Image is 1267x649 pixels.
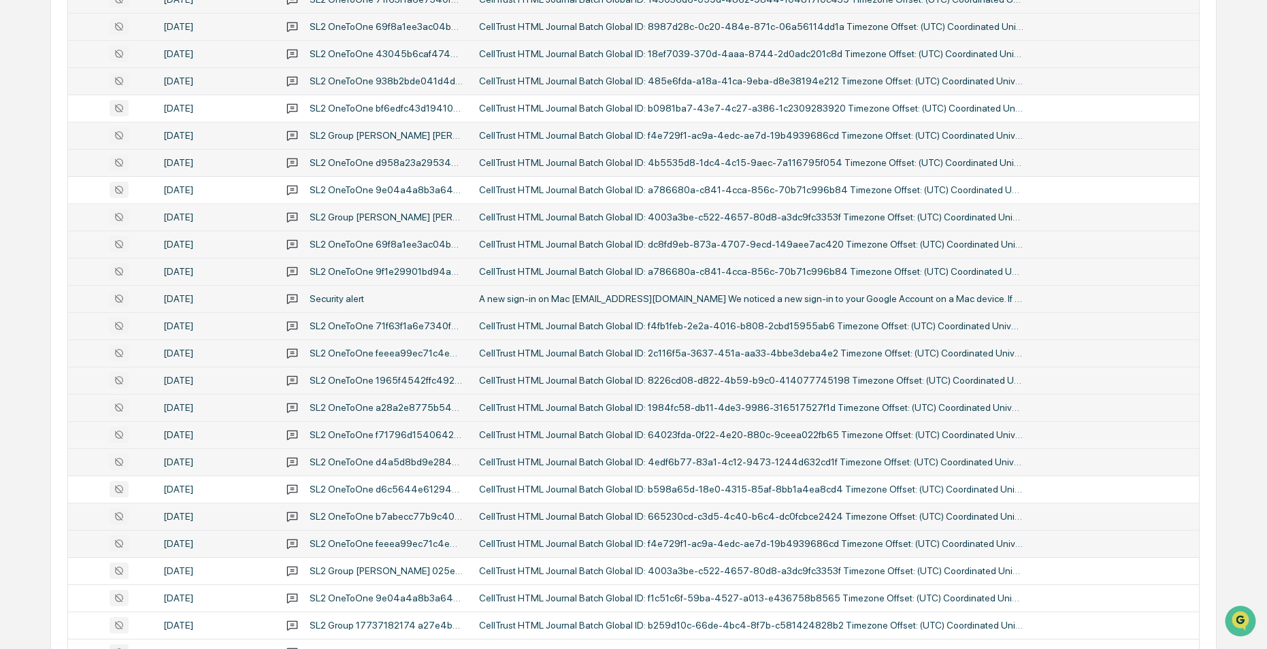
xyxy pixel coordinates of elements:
[310,620,463,631] div: SL2 Group 17737182174 a27e4b889a464db09cfa68f462cbed43a2e634a7f54c4f4ca50638818dec18ca
[479,48,1023,59] div: CellTrust HTML Journal Batch Global ID: 18ef7039-370d-4aaa-8744-2d0adc201c8d Timezone Offset: (UT...
[163,103,269,114] div: [DATE]
[310,511,463,522] div: SL2 OneToOne b7abecc77b9c40c1bcbc197e1080b81646a2703b7801479c956f22e7f3347786
[14,29,248,50] p: How can we help?
[163,511,269,522] div: [DATE]
[479,620,1023,631] div: CellTrust HTML Journal Batch Global ID: b259d10c-66de-4bc4-8f7b-c581424828b2 Timezone Offset: (UT...
[479,293,1023,304] div: A new sign-in on Mac [EMAIL_ADDRESS][DOMAIN_NAME] We noticed a new sign-in to your Google Account...
[163,538,269,549] div: [DATE]
[479,76,1023,86] div: CellTrust HTML Journal Batch Global ID: 485e6fda-a18a-41ca-9eba-d8e38194e212 Timezone Offset: (UT...
[93,166,174,190] a: 🗄️Attestations
[479,239,1023,250] div: CellTrust HTML Journal Batch Global ID: dc8fd9eb-873a-4707-9ecd-149aee7ac420 Timezone Offset: (UT...
[310,212,463,222] div: SL2 Group [PERSON_NAME] [PERSON_NAME] cda8b6f14c58471aa8522320cea6668b46a2703b7801479c956f22e7f33...
[310,21,463,32] div: SL2 OneToOne 69f8a1ee3ac04b468dccf5325cb42df34c4e108a7cfe45748d930ef9818c8397
[310,239,463,250] div: SL2 OneToOne 69f8a1ee3ac04b468dccf5325cb42df34c4e108a7cfe45748d930ef9818c8397
[163,429,269,440] div: [DATE]
[479,130,1023,141] div: CellTrust HTML Journal Batch Global ID: f4e729f1-ac9a-4edc-ae7d-19b4939686cd Timezone Offset: (UT...
[310,429,463,440] div: SL2 OneToOne f71796d1540642f4bf879821901abbf546a2703b7801479c956f22e7f3347786
[310,130,463,141] div: SL2 Group [PERSON_NAME] [PERSON_NAME] cda8b6f14c58471aa8522320cea6668b46a2703b7801479c956f22e7f33...
[310,484,463,495] div: SL2 OneToOne d6c5644e6129489a97d5d12d381b6e1d46a2703b7801479c956f22e7f3347786
[27,197,86,211] span: Data Lookup
[479,348,1023,359] div: CellTrust HTML Journal Batch Global ID: 2c116f5a-3637-451a-aa33-4bbe3deba4e2 Timezone Offset: (UT...
[479,429,1023,440] div: CellTrust HTML Journal Batch Global ID: 64023fda-0f22-4e20-880c-9ceea022fb65 Timezone Offset: (UT...
[163,375,269,386] div: [DATE]
[310,348,463,359] div: SL2 OneToOne feeea99ec71c4e55a6de1a06ae6c96b446a2703b7801479c956f22e7f3347786
[163,593,269,603] div: [DATE]
[163,456,269,467] div: [DATE]
[479,157,1023,168] div: CellTrust HTML Journal Batch Global ID: 4b5535d8-1dc4-4c15-9aec-7a116795f054 Timezone Offset: (UT...
[310,48,463,59] div: SL2 OneToOne 43045b6caf474e7189113ba658bc00834c4e108a7cfe45748d930ef9818c8397
[479,184,1023,195] div: CellTrust HTML Journal Batch Global ID: a786680a-c841-4cca-856c-70b71c996b84 Timezone Offset: (UT...
[310,320,463,331] div: SL2 OneToOne 71f63f1a6e7340fdaa79162dd73e973202510b12413b4011b2e2f3e910ceaace
[163,130,269,141] div: [DATE]
[479,375,1023,386] div: CellTrust HTML Journal Batch Global ID: 8226cd08-d822-4b59-b9c0-414077745198 Timezone Offset: (UT...
[46,118,172,129] div: We're available if you need us!
[479,103,1023,114] div: CellTrust HTML Journal Batch Global ID: b0981ba7-43e7-4c27-a386-1c2309283920 Timezone Offset: (UT...
[310,456,463,467] div: SL2 OneToOne d4a5d8bd9e284dbb939f878b913f8e00cac0ed1fa8324ec5a960eb8f25046e29
[163,212,269,222] div: [DATE]
[479,320,1023,331] div: CellTrust HTML Journal Batch Global ID: f4fb1feb-2e2a-4016-b808-2cbd15955ab6 Timezone Offset: (UT...
[8,192,91,216] a: 🔎Data Lookup
[479,21,1023,32] div: CellTrust HTML Journal Batch Global ID: 8987d28c-0c20-484e-871c-06a56114dd1a Timezone Offset: (UT...
[163,157,269,168] div: [DATE]
[163,184,269,195] div: [DATE]
[135,231,165,241] span: Pylon
[163,21,269,32] div: [DATE]
[1223,604,1260,641] iframe: Open customer support
[27,171,88,185] span: Preclearance
[479,593,1023,603] div: CellTrust HTML Journal Batch Global ID: f1c51c6f-59ba-4527-a013-e436758b8565 Timezone Offset: (UT...
[310,565,463,576] div: SL2 Group [PERSON_NAME] 025e7f2c47c44c8b97a10e6ab528cbc21b851296a2ab435fb7b560e65295ae22
[310,538,463,549] div: SL2 OneToOne feeea99ec71c4e55a6de1a06ae6c96b446a2703b7801479c956f22e7f3347786
[163,402,269,413] div: [DATE]
[163,293,269,304] div: [DATE]
[479,402,1023,413] div: CellTrust HTML Journal Batch Global ID: 1984fc58-db11-4de3-9986-316517527f1d Timezone Offset: (UT...
[112,171,169,185] span: Attestations
[163,484,269,495] div: [DATE]
[310,184,463,195] div: SL2 OneToOne 9e04a4a8b3a64745b2624a435135bf7202510b12413b4011b2e2f3e910ceaace
[163,348,269,359] div: [DATE]
[14,104,38,129] img: 1746055101610-c473b297-6a78-478c-a979-82029cc54cd1
[163,620,269,631] div: [DATE]
[310,402,463,413] div: SL2 OneToOne a28a2e8775b54c4fb1cab71bd46aad9e4c4e108a7cfe45748d930ef9818c8397
[310,103,463,114] div: SL2 OneToOne bf6edfc43d194105962fdb6581eb877e4c4e108a7cfe45748d930ef9818c8397
[163,266,269,277] div: [DATE]
[310,76,463,86] div: SL2 OneToOne 938b2bde041d4d29a51238a6d2248f584c4e108a7cfe45748d930ef9818c8397
[231,108,248,124] button: Start new chat
[479,212,1023,222] div: CellTrust HTML Journal Batch Global ID: 4003a3be-c522-4657-80d8-a3dc9fc3353f Timezone Offset: (UT...
[310,293,364,304] div: Security alert
[310,157,463,168] div: SL2 OneToOne d958a23a295346eb82eced021ff3be464c4e108a7cfe45748d930ef9818c8397
[479,565,1023,576] div: CellTrust HTML Journal Batch Global ID: 4003a3be-c522-4657-80d8-a3dc9fc3353f Timezone Offset: (UT...
[163,320,269,331] div: [DATE]
[479,484,1023,495] div: CellTrust HTML Journal Batch Global ID: b598a65d-18e0-4315-85af-8bb1a4ea8cd4 Timezone Offset: (UT...
[14,199,24,210] div: 🔎
[310,593,463,603] div: SL2 OneToOne 9e04a4a8b3a64745b2624a435135bf7202510b12413b4011b2e2f3e910ceaace
[310,375,463,386] div: SL2 OneToOne 1965f4542ffc4929be57d8cf0a3958a8cac0ed1fa8324ec5a960eb8f25046e29
[479,456,1023,467] div: CellTrust HTML Journal Batch Global ID: 4edf6b77-83a1-4c12-9473-1244d632cd1f Timezone Offset: (UT...
[14,173,24,184] div: 🖐️
[310,266,463,277] div: SL2 OneToOne 9f1e29901bd94ac48d43ae92e5c8b62846a2703b7801479c956f22e7f3347786
[46,104,223,118] div: Start new chat
[479,266,1023,277] div: CellTrust HTML Journal Batch Global ID: a786680a-c841-4cca-856c-70b71c996b84 Timezone Offset: (UT...
[163,48,269,59] div: [DATE]
[99,173,110,184] div: 🗄️
[8,166,93,190] a: 🖐️Preclearance
[163,76,269,86] div: [DATE]
[96,230,165,241] a: Powered byPylon
[479,538,1023,549] div: CellTrust HTML Journal Batch Global ID: f4e729f1-ac9a-4edc-ae7d-19b4939686cd Timezone Offset: (UT...
[163,239,269,250] div: [DATE]
[163,565,269,576] div: [DATE]
[479,511,1023,522] div: CellTrust HTML Journal Batch Global ID: 665230cd-c3d5-4c40-b6c4-dc0fcbce2424 Timezone Offset: (UT...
